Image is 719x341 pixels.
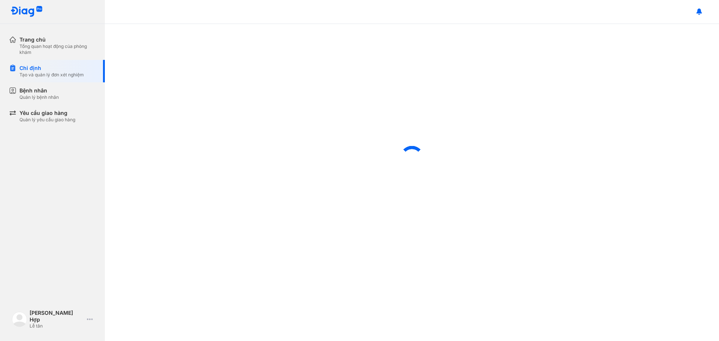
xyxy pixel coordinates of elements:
[19,43,96,55] div: Tổng quan hoạt động của phòng khám
[19,87,59,94] div: Bệnh nhân
[19,36,96,43] div: Trang chủ
[19,117,75,123] div: Quản lý yêu cầu giao hàng
[30,323,84,329] div: Lễ tân
[19,109,75,117] div: Yêu cầu giao hàng
[19,94,59,100] div: Quản lý bệnh nhân
[19,72,84,78] div: Tạo và quản lý đơn xét nghiệm
[10,6,43,18] img: logo
[12,312,27,327] img: logo
[19,64,84,72] div: Chỉ định
[30,310,84,323] div: [PERSON_NAME] Hợp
